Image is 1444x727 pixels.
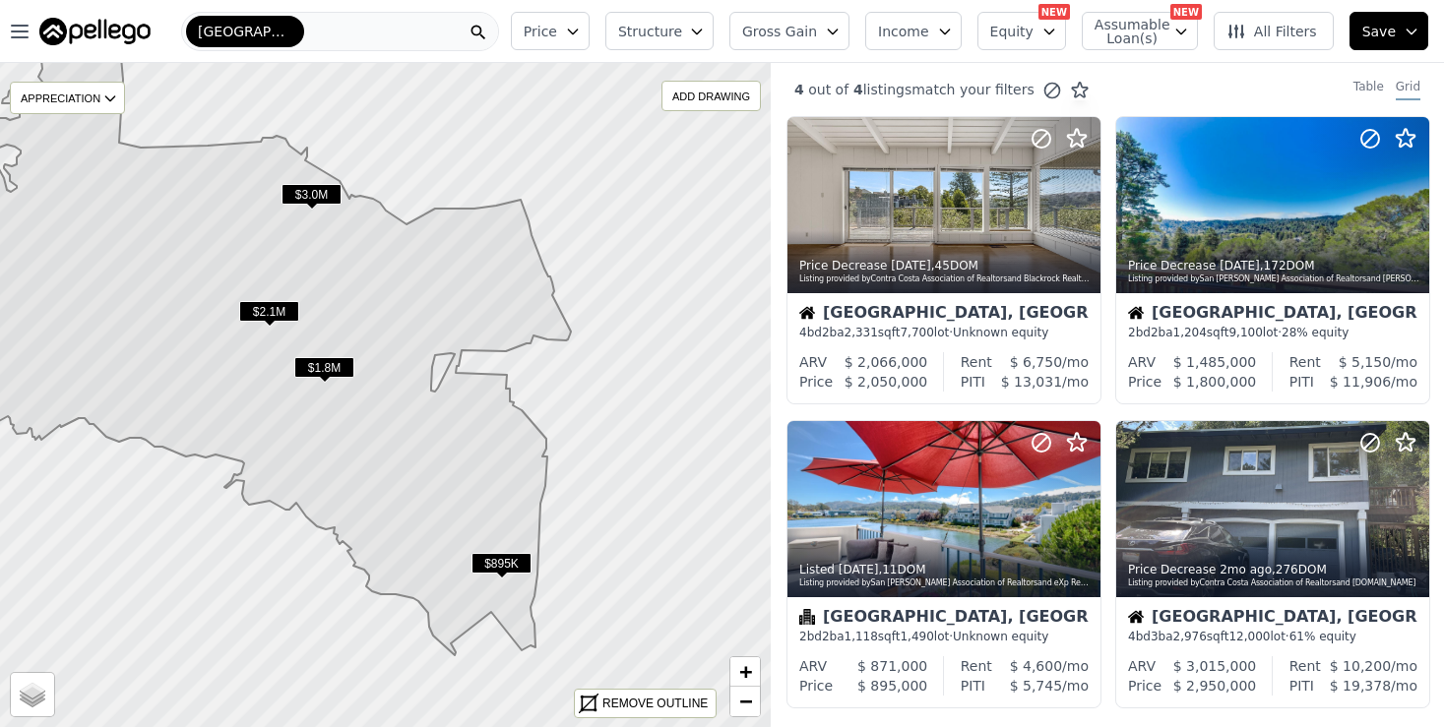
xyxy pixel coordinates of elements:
time: 2025-08-07 22:49 [1220,563,1272,576]
button: Gross Gain [729,12,849,50]
div: $2.1M [239,301,299,330]
div: $1.8M [294,357,354,386]
div: Rent [961,352,992,372]
span: 4 [848,82,863,97]
span: $3.0M [282,184,342,205]
div: 2 bd 2 ba sqft lot · Unknown equity [799,629,1089,644]
div: $3.0M [282,184,342,212]
div: [GEOGRAPHIC_DATA], [GEOGRAPHIC_DATA] [1128,305,1417,325]
img: House [1128,609,1144,625]
span: 2,976 [1173,630,1207,643]
span: $ 2,050,000 [845,374,928,390]
div: [GEOGRAPHIC_DATA], [GEOGRAPHIC_DATA] [799,305,1089,325]
button: Structure [605,12,714,50]
div: Price [799,372,833,392]
span: $ 2,066,000 [845,354,928,370]
time: 2025-09-18 08:00 [839,563,879,576]
img: House [799,305,815,321]
span: $ 895,000 [857,678,927,694]
span: Assumable Loan(s) [1095,18,1158,45]
div: NEW [1038,4,1070,20]
a: Price Decrease [DATE],172DOMListing provided bySan [PERSON_NAME] Association of Realtorsand [PERS... [1115,116,1428,404]
div: NEW [1170,4,1202,20]
div: Price [1128,676,1161,696]
div: ARV [1128,656,1156,676]
span: 9,100 [1228,326,1262,339]
div: Price Decrease , 276 DOM [1128,562,1419,577]
span: [GEOGRAPHIC_DATA] [198,22,292,41]
div: Price Decrease , 172 DOM [1128,258,1419,273]
div: 2 bd 2 ba sqft lot · 28% equity [1128,325,1417,340]
div: 4 bd 3 ba sqft lot · 61% equity [1128,629,1417,644]
span: $ 1,485,000 [1173,354,1257,370]
div: Price Decrease , 45 DOM [799,258,1091,273]
img: Condominium [799,609,815,625]
button: All Filters [1214,12,1334,50]
div: Listed , 11 DOM [799,562,1091,577]
img: House [1128,305,1144,321]
a: Zoom in [730,657,760,687]
div: Listing provided by San [PERSON_NAME] Association of Realtors and eXp Realty of [US_STATE], Inc [799,577,1091,589]
div: Rent [1289,656,1321,676]
div: /mo [992,352,1089,372]
div: ADD DRAWING [662,82,760,110]
span: 1,204 [1173,326,1207,339]
span: Price [524,22,557,41]
span: Income [878,22,929,41]
span: All Filters [1226,22,1317,41]
div: PITI [961,372,985,392]
span: + [739,659,752,684]
button: Price [511,12,590,50]
a: Layers [11,673,54,716]
span: Gross Gain [742,22,817,41]
div: ARV [1128,352,1156,372]
div: Rent [961,656,992,676]
div: Price [799,676,833,696]
span: $ 19,378 [1330,678,1391,694]
div: ARV [799,352,827,372]
span: 2,331 [845,326,878,339]
time: 2025-09-28 06:14 [891,259,931,273]
span: $ 5,150 [1339,354,1391,370]
img: Pellego [39,18,151,45]
span: $2.1M [239,301,299,322]
button: Assumable Loan(s) [1082,12,1198,50]
div: Rent [1289,352,1321,372]
span: $ 5,745 [1010,678,1062,694]
div: /mo [992,656,1089,676]
a: Price Decrease [DATE],45DOMListing provided byContra Costa Association of Realtorsand Blackrock R... [786,116,1099,404]
div: Listing provided by San [PERSON_NAME] Association of Realtors and [PERSON_NAME] & Co. [1128,273,1419,285]
span: $ 10,200 [1330,658,1391,674]
span: $ 11,906 [1330,374,1391,390]
span: Structure [618,22,681,41]
span: $ 4,600 [1010,658,1062,674]
div: [GEOGRAPHIC_DATA], [GEOGRAPHIC_DATA] [1128,609,1417,629]
button: Save [1350,12,1428,50]
span: match your filters [911,80,1035,99]
a: Listed [DATE],11DOMListing provided bySan [PERSON_NAME] Association of Realtorsand eXp Realty of ... [786,420,1099,708]
span: $ 871,000 [857,658,927,674]
div: Listing provided by Contra Costa Association of Realtors and Blackrock Realty & Invest [799,273,1091,285]
div: /mo [985,676,1089,696]
div: out of listings [771,80,1090,100]
a: Price Decrease 2mo ago,276DOMListing provided byContra Costa Association of Realtorsand [DOMAIN_N... [1115,420,1428,708]
a: Zoom out [730,687,760,716]
span: $ 6,750 [1010,354,1062,370]
span: $ 13,031 [1001,374,1062,390]
button: Income [865,12,962,50]
div: PITI [961,676,985,696]
time: 2025-09-25 19:48 [1220,259,1260,273]
div: Grid [1396,79,1420,100]
span: − [739,689,752,713]
button: Equity [977,12,1066,50]
div: /mo [1321,352,1417,372]
span: Equity [990,22,1034,41]
div: /mo [985,372,1089,392]
div: Listing provided by Contra Costa Association of Realtors and [DOMAIN_NAME] [1128,577,1419,589]
div: Table [1353,79,1384,100]
span: $895K [471,553,532,574]
div: ARV [799,656,827,676]
div: PITI [1289,372,1314,392]
span: $ 2,950,000 [1173,678,1257,694]
span: 1,490 [900,630,933,643]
